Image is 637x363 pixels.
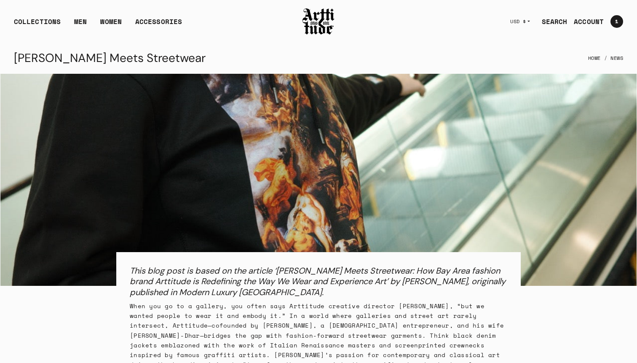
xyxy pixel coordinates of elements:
[135,16,182,33] div: ACCESSORIES
[100,16,122,33] a: WOMEN
[604,12,623,31] a: Open cart
[302,7,335,36] img: Arttitude
[74,16,87,33] a: MEN
[130,265,506,298] em: This blog post is based on the article ‘[PERSON_NAME] Meets Streetwear: How Bay Area fashion bran...
[14,48,206,68] h1: [PERSON_NAME] Meets Streetwear
[588,49,601,67] a: Home
[7,16,189,33] ul: Main navigation
[610,49,623,67] a: News
[0,74,637,286] img: Caravaggio Meets Streetwear
[535,13,567,30] a: SEARCH
[505,12,535,31] button: USD $
[14,16,61,33] div: COLLECTIONS
[510,18,526,25] span: USD $
[615,19,618,24] span: 1
[567,13,604,30] a: ACCOUNT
